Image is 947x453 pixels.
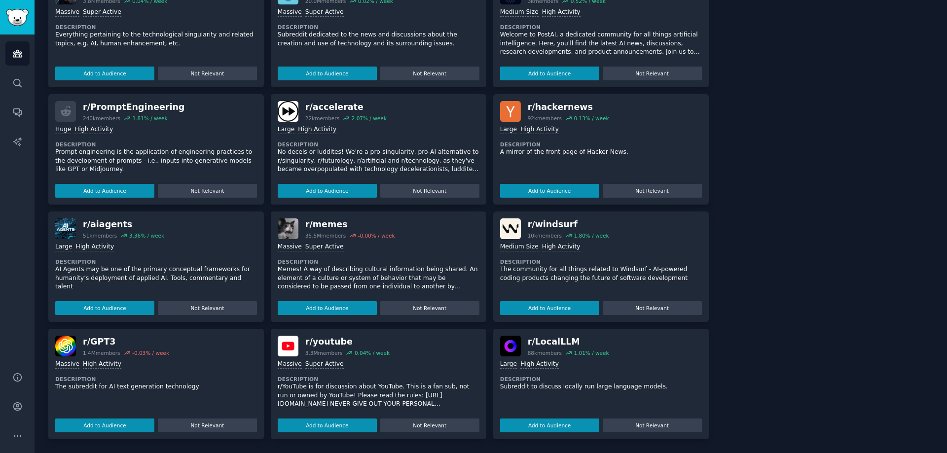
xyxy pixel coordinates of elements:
[55,360,79,369] div: Massive
[528,101,609,113] div: r/ hackernews
[278,383,479,409] p: r/YouTube is for discussion about YouTube. This is a fan sub, not run or owned by YouTube! Please...
[83,101,184,113] div: r/ PromptEngineering
[55,218,76,239] img: aiagents
[500,336,521,356] img: LocalLLM
[603,301,702,315] button: Not Relevant
[305,101,387,113] div: r/ accelerate
[500,24,702,31] dt: Description
[55,148,257,174] p: Prompt engineering is the application of engineering practices to the development of prompts - i....
[528,232,562,239] div: 10k members
[305,232,346,239] div: 35.5M members
[278,258,479,265] dt: Description
[55,383,257,391] p: The subreddit for AI text generation technology
[83,115,120,122] div: 240k members
[528,336,609,348] div: r/ LocalLLM
[83,8,121,17] div: Super Active
[500,218,521,239] img: windsurf
[278,243,302,252] div: Massive
[132,349,169,356] div: -0.03 % / week
[278,418,377,432] button: Add to Audience
[74,125,113,135] div: High Activity
[55,336,76,356] img: GPT3
[352,115,387,122] div: 2.07 % / week
[55,301,154,315] button: Add to Audience
[55,141,257,148] dt: Description
[500,101,521,122] img: hackernews
[278,101,298,122] img: accelerate
[83,360,121,369] div: High Activity
[305,218,395,231] div: r/ memes
[278,265,479,291] p: Memes! A way of describing cultural information being shared. An element of a culture or system o...
[574,115,609,122] div: 0.13 % / week
[158,301,257,315] button: Not Relevant
[158,184,257,198] button: Not Relevant
[603,67,702,80] button: Not Relevant
[500,258,702,265] dt: Description
[500,67,599,80] button: Add to Audience
[55,67,154,80] button: Add to Audience
[500,141,702,148] dt: Description
[55,184,154,198] button: Add to Audience
[520,360,559,369] div: High Activity
[278,67,377,80] button: Add to Audience
[528,115,562,122] div: 92k members
[380,418,479,432] button: Not Relevant
[278,141,479,148] dt: Description
[500,184,599,198] button: Add to Audience
[305,8,344,17] div: Super Active
[132,115,167,122] div: 1.81 % / week
[603,184,702,198] button: Not Relevant
[500,301,599,315] button: Add to Audience
[500,360,517,369] div: Large
[278,360,302,369] div: Massive
[278,31,479,48] p: Subreddit dedicated to the news and discussions about the creation and use of technology and its ...
[55,243,72,252] div: Large
[55,258,257,265] dt: Description
[55,125,71,135] div: Huge
[83,349,120,356] div: 1.4M members
[6,9,29,26] img: GummySearch logo
[355,349,390,356] div: 0.04 % / week
[305,360,344,369] div: Super Active
[83,232,117,239] div: 51k members
[542,8,581,17] div: High Activity
[55,418,154,432] button: Add to Audience
[55,24,257,31] dt: Description
[129,232,164,239] div: 3.36 % / week
[278,336,298,356] img: youtube
[298,125,336,135] div: High Activity
[603,418,702,432] button: Not Relevant
[278,184,377,198] button: Add to Audience
[278,218,298,239] img: memes
[500,383,702,391] p: Subreddit to discuss locally run large language models.
[528,218,609,231] div: r/ windsurf
[278,301,377,315] button: Add to Audience
[278,8,302,17] div: Massive
[55,31,257,48] p: Everything pertaining to the technological singularity and related topics, e.g. AI, human enhance...
[574,232,609,239] div: 1.80 % / week
[380,184,479,198] button: Not Relevant
[380,67,479,80] button: Not Relevant
[278,24,479,31] dt: Description
[83,218,164,231] div: r/ aiagents
[158,418,257,432] button: Not Relevant
[500,8,539,17] div: Medium Size
[75,243,114,252] div: High Activity
[305,115,339,122] div: 22k members
[520,125,559,135] div: High Activity
[305,349,343,356] div: 3.3M members
[55,265,257,291] p: AI Agents may be one of the primary conceptual frameworks for humanity’s deployment of applied AI...
[528,349,562,356] div: 88k members
[278,125,294,135] div: Large
[500,418,599,432] button: Add to Audience
[500,376,702,383] dt: Description
[500,265,702,282] p: The community for all things related to Windsurf - AI-powered coding products changing the future...
[500,125,517,135] div: Large
[358,232,395,239] div: -0.00 % / week
[55,8,79,17] div: Massive
[305,243,344,252] div: Super Active
[278,376,479,383] dt: Description
[500,243,539,252] div: Medium Size
[574,349,609,356] div: 1.01 % / week
[305,336,390,348] div: r/ youtube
